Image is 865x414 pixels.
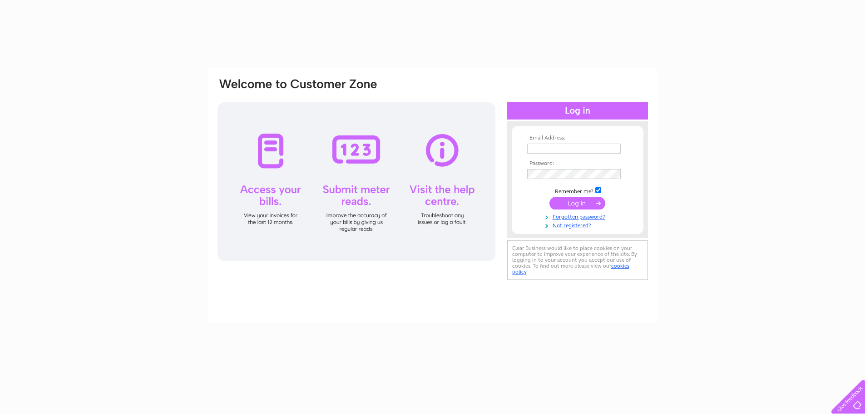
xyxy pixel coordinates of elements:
input: Submit [549,197,605,209]
th: Password: [525,160,630,167]
td: Remember me? [525,186,630,195]
th: Email Address: [525,135,630,141]
a: cookies policy [512,263,629,275]
div: Clear Business would like to place cookies on your computer to improve your experience of the sit... [507,240,648,280]
a: Forgotten password? [527,212,630,220]
a: Not registered? [527,220,630,229]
